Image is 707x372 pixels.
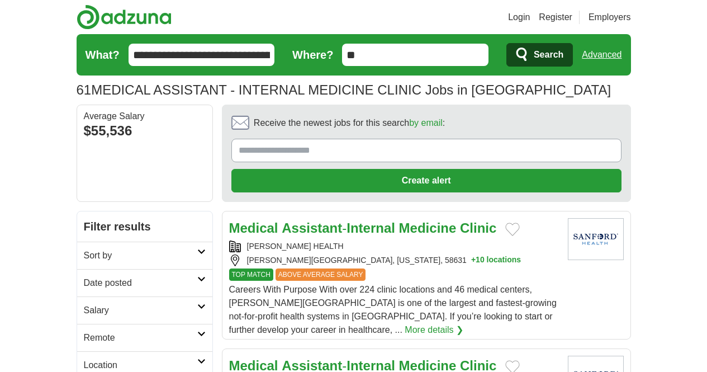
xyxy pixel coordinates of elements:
[84,121,206,141] div: $55,536
[77,82,611,97] h1: MEDICAL ASSISTANT - INTERNAL MEDICINE CLINIC Jobs in [GEOGRAPHIC_DATA]
[347,220,395,236] strong: Internal
[506,43,573,67] button: Search
[471,255,476,266] span: +
[231,169,621,192] button: Create alert
[229,220,278,236] strong: Medical
[399,220,457,236] strong: Medicine
[247,242,344,251] a: [PERSON_NAME] HEALTH
[568,218,624,260] img: Sanford Health logo
[84,304,197,317] h2: Salary
[229,220,497,236] a: Medical Assistant-Internal Medicine Clinic
[582,44,621,66] a: Advanced
[409,118,443,128] a: by email
[505,223,520,236] button: Add to favorite jobs
[534,44,563,66] span: Search
[77,324,212,351] a: Remote
[77,80,92,100] span: 61
[229,269,273,281] span: TOP MATCH
[282,220,342,236] strong: Assistant
[254,116,445,130] span: Receive the newest jobs for this search :
[292,46,333,63] label: Where?
[77,211,212,242] h2: Filter results
[77,296,212,324] a: Salary
[589,11,631,24] a: Employers
[86,46,120,63] label: What?
[84,276,197,290] h2: Date posted
[229,255,559,266] div: [PERSON_NAME][GEOGRAPHIC_DATA], [US_STATE], 58631
[84,112,206,121] div: Average Salary
[539,11,572,24] a: Register
[229,285,557,335] span: Careers With Purpose With over 224 clinic locations and 46 medical centers, [PERSON_NAME][GEOGRAP...
[84,331,197,345] h2: Remote
[77,4,172,30] img: Adzuna logo
[405,323,463,337] a: More details ❯
[84,249,197,262] h2: Sort by
[460,220,496,236] strong: Clinic
[77,242,212,269] a: Sort by
[84,359,197,372] h2: Location
[77,269,212,296] a: Date posted
[471,255,521,266] button: +10 locations
[276,269,366,281] span: ABOVE AVERAGE SALARY
[508,11,530,24] a: Login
